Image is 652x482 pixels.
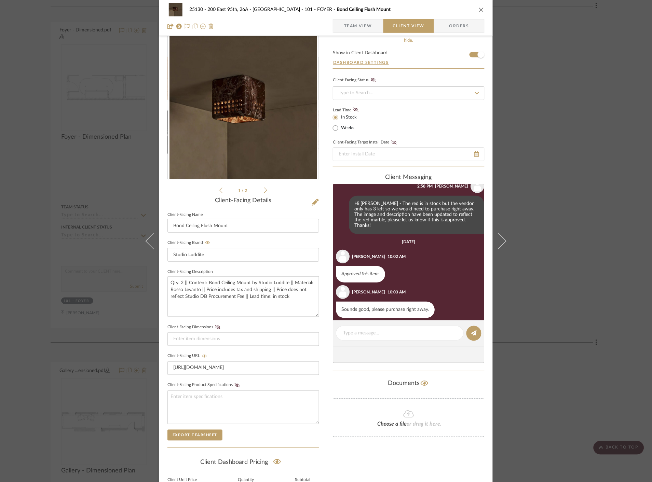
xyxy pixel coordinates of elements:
div: Hi [PERSON_NAME] - The red is in stock but the vendor only has 3 left so we would need to purchas... [349,196,484,234]
div: Only content on this tab can share to Dashboard. Click eyeball icon to show or hide. [333,30,485,44]
div: Sounds good, please purchase right away. [336,302,435,318]
div: 0 [168,31,319,179]
input: Enter Client-Facing Brand [167,248,319,262]
img: user_avatar.png [336,285,350,299]
img: 3cf14a31-b47d-4a6a-ba0e-d73137c99097_48x40.jpg [167,3,184,16]
img: 3cf14a31-b47d-4a6a-ba0e-d73137c99097_436x436.jpg [169,31,317,179]
span: 1 [239,189,242,193]
button: Client-Facing URL [200,354,209,359]
label: Client-Facing Dimensions [167,325,222,330]
label: Client Unit Price [167,479,197,482]
div: client Messaging [333,174,485,181]
span: Team View [344,19,372,33]
div: 10:02 AM [388,253,406,260]
button: Client-Facing Brand [203,240,212,245]
label: Lead Time [333,107,368,113]
div: [PERSON_NAME] [352,289,385,295]
div: 2:58 PM [417,183,433,189]
span: Client View [393,19,424,33]
label: Client-Facing Name [167,213,203,217]
div: [PERSON_NAME] [435,183,468,189]
div: Approved this item. [336,266,385,283]
button: close [478,6,485,13]
mat-radio-group: Select item type [333,113,368,132]
label: Client-Facing URL [167,354,209,359]
label: Quantity [238,479,254,482]
span: or drag it here. [407,422,442,427]
button: Client-Facing Product Specifications [233,383,242,388]
div: Documents [333,378,485,389]
label: Client-Facing Target Install Date [333,140,399,145]
label: Client-Facing Product Specifications [167,383,242,388]
div: Client-Facing Details [167,197,319,205]
button: Lead Time [351,107,361,113]
label: In Stock [340,114,357,121]
input: Type to Search… [333,86,485,100]
label: Client-Facing Brand [167,240,212,245]
input: Enter item dimensions [167,332,319,346]
label: Weeks [340,125,354,131]
div: [PERSON_NAME] [352,253,385,260]
img: user_avatar.png [336,250,350,263]
button: Dashboard Settings [333,59,389,66]
span: 25130 - 200 East 95th, 26A - [GEOGRAPHIC_DATA] [189,7,304,12]
label: Subtotal [295,479,319,482]
span: Orders [442,19,477,33]
div: Client Dashboard Pricing [167,455,319,470]
button: Client-Facing Target Install Date [390,140,399,145]
div: Client-Facing Status [333,77,378,84]
span: Choose a file [378,422,407,427]
label: Client-Facing Description [167,270,213,274]
span: 101 - FOYER [304,7,337,12]
input: Enter Install Date [333,148,485,161]
button: Export Tearsheet [167,430,222,441]
span: Bond Ceiling Flush Mount [337,7,391,12]
button: Client-Facing Dimensions [213,325,222,330]
input: Enter Client-Facing Item Name [167,219,319,233]
span: 2 [245,189,248,193]
img: Remove from project [208,24,214,29]
span: / [242,189,245,193]
div: 10:03 AM [388,289,406,295]
input: Enter item URL [167,361,319,375]
img: user_avatar.png [471,179,484,193]
div: [DATE] [402,239,416,244]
